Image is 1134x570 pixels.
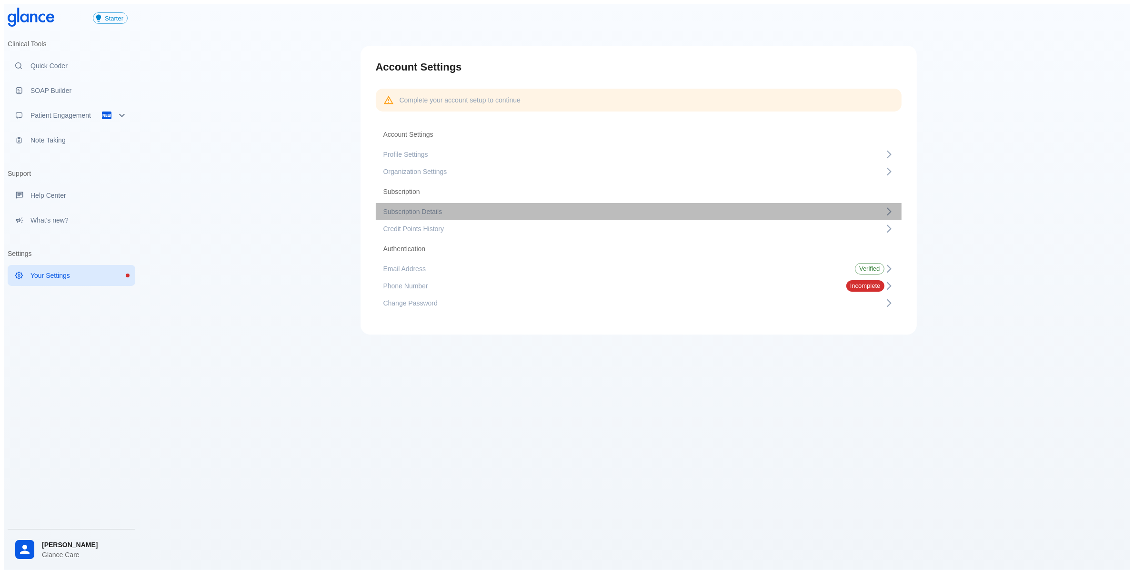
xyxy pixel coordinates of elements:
[376,295,902,312] a: Change Password
[8,210,135,231] div: Recent updates and feature releases
[846,282,884,289] span: Incomplete
[376,203,902,220] a: Subscription Details
[30,215,128,225] p: What's new?
[8,533,135,566] div: [PERSON_NAME]Glance Care
[376,237,902,260] li: Authentication
[8,55,135,76] a: Moramiz: Find ICD10AM codes instantly
[93,12,135,24] a: Click to view or change your subscription
[8,105,135,126] div: Patient Reports & Referrals
[8,185,135,206] a: Get help from our support team
[383,298,884,308] span: Change Password
[8,265,135,286] a: Please complete account setup
[42,550,128,560] p: Glance Care
[376,146,902,163] a: Profile Settings
[376,163,902,180] a: Organization Settings
[8,242,135,265] li: Settings
[400,95,521,105] p: Complete your account setup to continue
[30,271,128,280] p: Your Settings
[8,162,135,185] li: Support
[8,130,135,151] a: Advanced note-taking
[376,180,902,203] li: Subscription
[30,191,128,200] p: Help Center
[93,12,128,24] button: Starter
[383,167,884,176] span: Organization Settings
[8,32,135,55] li: Clinical Tools
[855,265,883,272] span: Verified
[30,111,101,120] p: Patient Engagement
[376,277,902,295] a: Phone NumberIncomplete
[376,61,902,73] h3: Account Settings
[383,264,840,274] span: Email Address
[376,123,902,146] li: Account Settings
[383,207,884,216] span: Subscription Details
[383,281,831,291] span: Phone Number
[101,15,127,22] span: Starter
[30,135,128,145] p: Note Taking
[42,540,128,550] span: [PERSON_NAME]
[376,260,902,277] a: Email AddressVerified
[383,150,884,159] span: Profile Settings
[383,224,884,234] span: Credit Points History
[8,80,135,101] a: Docugen: Compose a clinical documentation in seconds
[376,220,902,237] a: Credit Points History
[30,61,128,71] p: Quick Coder
[30,86,128,95] p: SOAP Builder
